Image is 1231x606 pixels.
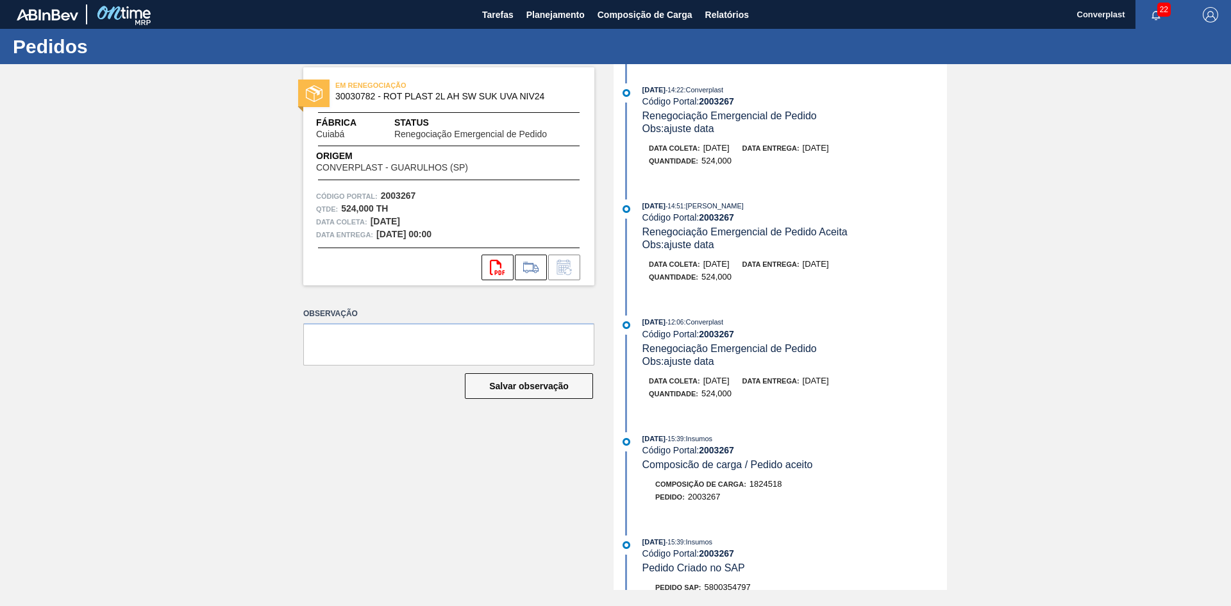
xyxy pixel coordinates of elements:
[703,259,730,269] span: [DATE]
[642,212,947,223] div: Código Portal:
[742,144,800,152] span: Data entrega:
[1135,6,1177,24] button: Notificações
[649,390,698,398] span: Quantidade :
[642,202,666,210] span: [DATE]
[642,226,848,237] span: Renegociação Emergencial de Pedido Aceita
[742,260,800,268] span: Data entrega:
[705,7,749,22] span: Relatórios
[699,445,734,455] strong: 2003267
[683,86,723,94] span: : Converplast
[465,373,593,399] button: Salvar observação
[703,143,730,153] span: [DATE]
[642,562,745,573] span: Pedido Criado no SAP
[623,205,630,213] img: atual
[17,9,78,21] img: TNhmsLtSVTkK8tSr43FrP2fwEKptu5GPRR3wAAAABJRU5ErkJggg==
[642,445,947,455] div: Código Portal:
[306,85,322,102] img: status
[649,273,698,281] span: Quantidade :
[623,541,630,549] img: atual
[803,376,829,385] span: [DATE]
[666,319,683,326] span: - 12:06
[316,130,344,139] span: Cuiabá
[699,96,734,106] strong: 2003267
[642,110,817,121] span: Renegociação Emergencial de Pedido
[316,228,373,241] span: Data entrega:
[316,149,505,163] span: Origem
[515,255,547,280] div: Ir para Composição de Carga
[623,89,630,97] img: atual
[703,376,730,385] span: [DATE]
[655,480,746,488] span: Composição de Carga :
[642,86,666,94] span: [DATE]
[623,321,630,329] img: atual
[649,157,698,165] span: Quantidade :
[642,548,947,559] div: Código Portal:
[642,459,813,470] span: Composicão de carga / Pedido aceito
[666,539,683,546] span: - 15:39
[683,202,744,210] span: : [PERSON_NAME]
[316,215,367,228] span: Data coleta:
[699,548,734,559] strong: 2003267
[642,538,666,546] span: [DATE]
[598,7,692,22] span: Composição de Carga
[623,438,630,446] img: atual
[1157,3,1171,17] span: 22
[316,163,468,173] span: CONVERPLAST - GUARULHOS (SP)
[803,143,829,153] span: [DATE]
[394,130,547,139] span: Renegociação Emergencial de Pedido
[642,356,714,367] span: Obs: ajuste data
[642,96,947,106] div: Código Portal:
[642,123,714,134] span: Obs: ajuste data
[655,584,701,591] span: Pedido SAP:
[701,272,732,282] span: 524,000
[642,343,817,354] span: Renegociação Emergencial de Pedido
[803,259,829,269] span: [DATE]
[699,212,734,223] strong: 2003267
[649,260,700,268] span: Data coleta:
[316,190,378,203] span: Código Portal:
[642,435,666,442] span: [DATE]
[666,87,683,94] span: - 14:22
[749,479,782,489] span: 1824518
[371,216,400,226] strong: [DATE]
[335,92,568,101] span: 30030782 - ROT PLAST 2L AH SW SUK UVA NIV24
[683,435,712,442] span: : Insumos
[705,582,751,592] span: 5800354797
[335,79,515,92] span: EM RENEGOCIAÇÃO
[341,203,388,214] strong: 524,000 TH
[701,156,732,165] span: 524,000
[655,493,685,501] span: Pedido :
[376,229,431,239] strong: [DATE] 00:00
[642,239,714,250] span: Obs: ajuste data
[482,255,514,280] div: Abrir arquivo PDF
[381,190,416,201] strong: 2003267
[394,116,582,130] span: Status
[482,7,514,22] span: Tarefas
[701,389,732,398] span: 524,000
[526,7,585,22] span: Planejamento
[683,318,723,326] span: : Converplast
[683,538,712,546] span: : Insumos
[666,203,683,210] span: - 14:51
[699,329,734,339] strong: 2003267
[742,377,800,385] span: Data entrega:
[666,435,683,442] span: - 15:39
[1203,7,1218,22] img: Logout
[649,144,700,152] span: Data coleta:
[642,329,947,339] div: Código Portal:
[642,318,666,326] span: [DATE]
[316,116,385,130] span: Fábrica
[316,203,338,215] span: Qtde :
[688,492,721,501] span: 2003267
[13,39,240,54] h1: Pedidos
[303,305,594,323] label: Observação
[649,377,700,385] span: Data coleta:
[548,255,580,280] div: Informar alteração no pedido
